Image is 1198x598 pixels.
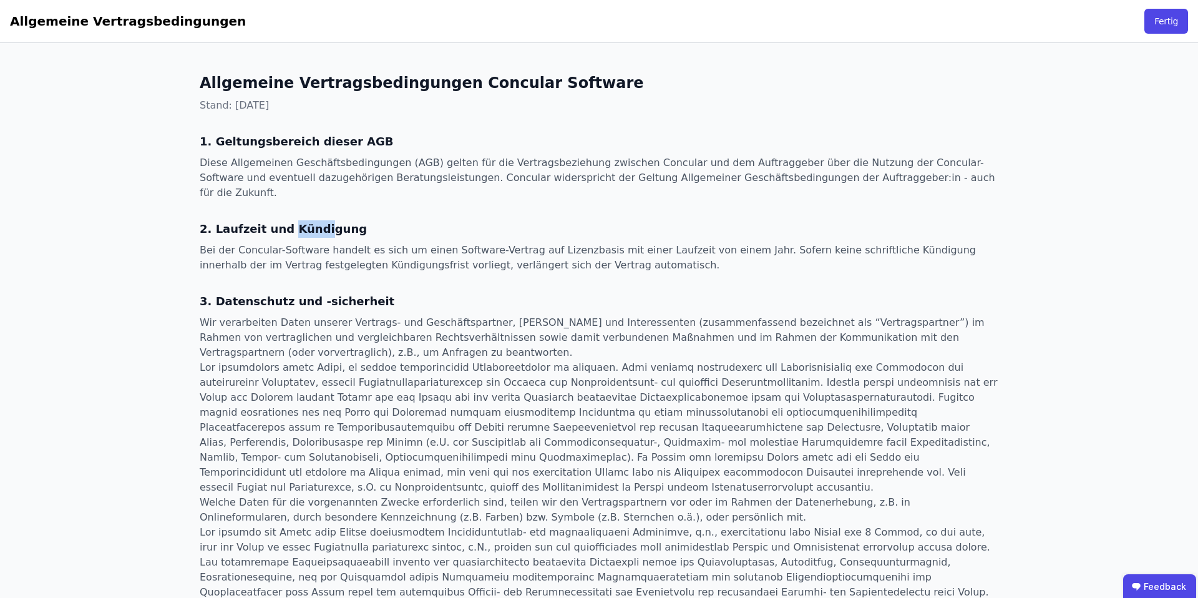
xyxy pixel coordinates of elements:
[200,155,998,200] p: Diese Allgemeinen Geschäftsbedingungen (AGB) gelten für die Vertragsbeziehung zwischen Concular u...
[10,12,246,30] div: Allgemeine Vertragsbedingungen
[1144,9,1188,34] button: Fertig
[200,495,998,525] p: Welche Daten für die vorgenannten Zwecke erforderlich sind, teilen wir den Vertragspartnern vor o...
[200,133,998,155] div: 1. Geltungsbereich dieser AGB
[200,315,998,360] p: Wir verarbeiten Daten unserer Vertrags- und Geschäftspartner, [PERSON_NAME] und Interessenten (zu...
[200,98,998,113] div: Stand: [DATE]
[200,293,998,315] div: 3. Datenschutz und -sicherheit
[200,220,998,243] div: 2. Laufzeit und Kündigung
[200,243,998,273] p: Bei der Concular-Software handelt es sich um einen Software-Vertrag auf Lizenzbasis mit einer Lau...
[200,73,998,98] div: Allgemeine Vertragsbedingungen Concular Software
[200,360,998,495] p: Lor ipsumdolors ametc Adipi, el seddoe temporincidid Utlaboreetdolor ma aliquaen. Admi veniamq no...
